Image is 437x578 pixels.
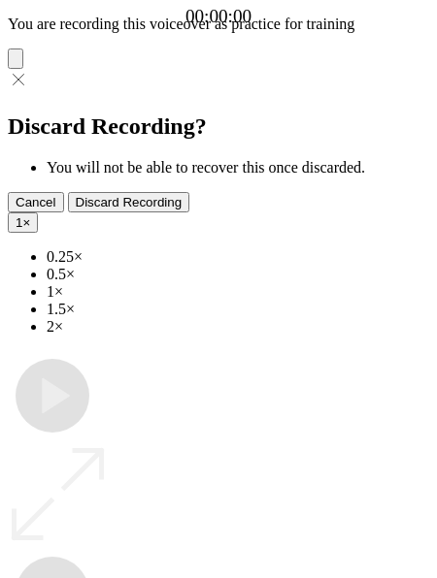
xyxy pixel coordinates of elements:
h2: Discard Recording? [8,113,429,140]
li: 1× [47,283,429,301]
li: 2× [47,318,429,336]
button: Cancel [8,192,64,212]
li: 1.5× [47,301,429,318]
li: 0.5× [47,266,429,283]
a: 00:00:00 [185,6,252,27]
li: 0.25× [47,248,429,266]
p: You are recording this voiceover as practice for training [8,16,429,33]
li: You will not be able to recover this once discarded. [47,159,429,177]
span: 1 [16,215,22,230]
button: Discard Recording [68,192,190,212]
button: 1× [8,212,38,233]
